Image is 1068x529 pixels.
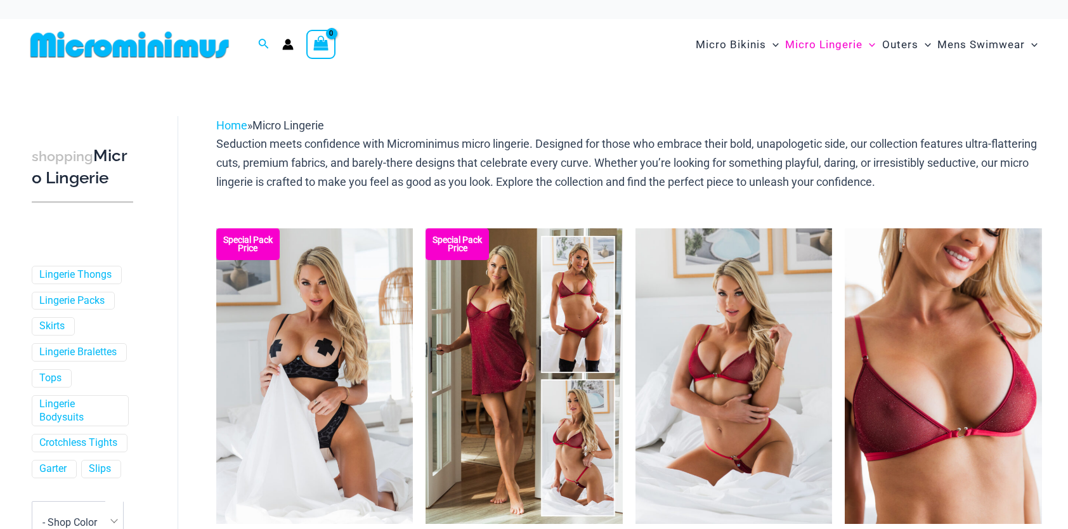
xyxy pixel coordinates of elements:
[39,294,105,308] a: Lingerie Packs
[1025,29,1038,61] span: Menu Toggle
[306,30,335,59] a: View Shopping Cart, empty
[32,145,133,189] h3: Micro Lingerie
[426,228,623,524] a: Guilty Pleasures Red Collection Pack F Guilty Pleasures Red Collection Pack BGuilty Pleasures Red...
[25,30,234,59] img: MM SHOP LOGO FLAT
[863,29,875,61] span: Menu Toggle
[216,119,324,132] span: »
[635,228,833,524] img: Guilty Pleasures Red 1045 Bra 689 Micro 05
[258,37,270,53] a: Search icon link
[426,236,489,252] b: Special Pack Price
[39,436,117,450] a: Crotchless Tights
[426,228,623,524] img: Guilty Pleasures Red Collection Pack F
[252,119,324,132] span: Micro Lingerie
[845,228,1042,524] img: Guilty Pleasures Red 1045 Bra 01
[39,346,117,359] a: Lingerie Bralettes
[32,148,93,164] span: shopping
[39,320,65,333] a: Skirts
[39,462,67,476] a: Garter
[693,25,782,64] a: Micro BikinisMenu ToggleMenu Toggle
[937,29,1025,61] span: Mens Swimwear
[282,39,294,50] a: Account icon link
[635,228,833,524] a: Guilty Pleasures Red 1045 Bra 689 Micro 05Guilty Pleasures Red 1045 Bra 689 Micro 06Guilty Pleasu...
[216,236,280,252] b: Special Pack Price
[918,29,931,61] span: Menu Toggle
[782,25,878,64] a: Micro LingerieMenu ToggleMenu Toggle
[216,134,1042,191] p: Seduction meets confidence with Microminimus micro lingerie. Designed for those who embrace their...
[879,25,934,64] a: OutersMenu ToggleMenu Toggle
[696,29,766,61] span: Micro Bikinis
[934,25,1041,64] a: Mens SwimwearMenu ToggleMenu Toggle
[42,516,97,528] span: - Shop Color
[845,228,1042,524] a: Guilty Pleasures Red 1045 Bra 01Guilty Pleasures Red 1045 Bra 02Guilty Pleasures Red 1045 Bra 02
[216,119,247,132] a: Home
[39,398,119,424] a: Lingerie Bodysuits
[39,268,112,282] a: Lingerie Thongs
[89,462,111,476] a: Slips
[39,372,62,385] a: Tops
[882,29,918,61] span: Outers
[785,29,863,61] span: Micro Lingerie
[766,29,779,61] span: Menu Toggle
[691,23,1043,66] nav: Site Navigation
[216,228,414,524] a: Nights Fall Silver Leopard 1036 Bra 6046 Thong 09v2 Nights Fall Silver Leopard 1036 Bra 6046 Thon...
[216,228,414,524] img: Nights Fall Silver Leopard 1036 Bra 6046 Thong 09v2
